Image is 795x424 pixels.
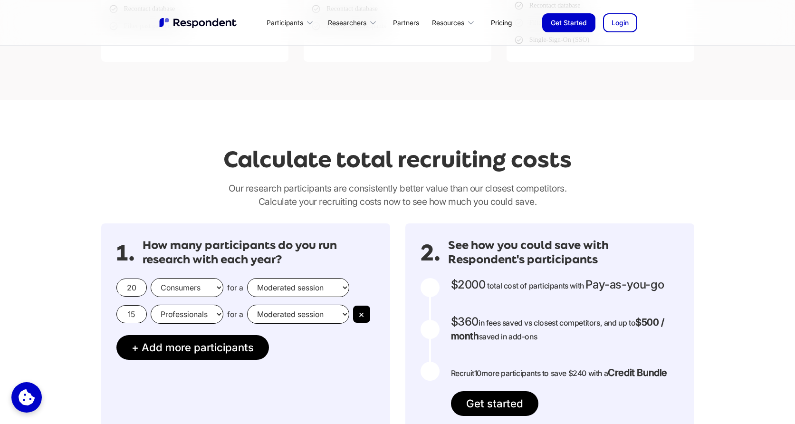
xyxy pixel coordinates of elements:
span: Add more participants [142,341,254,354]
span: 1. [116,248,135,258]
p: Recruit more participants to save $240 with a [451,366,667,380]
span: total cost of participants with [487,281,584,290]
strong: Credit Bundle [608,367,667,378]
button: × [353,306,370,323]
div: Researchers [322,11,385,34]
span: Calculate your recruiting costs now to see how much you could save. [259,196,537,207]
p: Our research participants are consistently better value than our closest competitors. [101,182,694,208]
a: Partners [385,11,427,34]
div: Resources [427,11,483,34]
span: $360 [451,315,479,328]
a: Get started [451,391,538,416]
div: Researchers [328,18,366,28]
h3: How many participants do you run research with each year? [143,239,375,267]
span: $2000 [451,278,486,291]
a: Login [603,13,637,32]
button: + Add more participants [116,335,269,360]
span: + [132,341,139,354]
h2: Calculate total recruiting costs [223,146,572,173]
a: Pricing [483,11,519,34]
div: Resources [432,18,464,28]
span: for a [227,283,243,292]
a: home [158,17,239,29]
span: for a [227,309,243,319]
strong: $500 / month [451,317,664,342]
div: Participants [261,11,322,34]
span: Pay-as-you-go [585,278,664,291]
img: Untitled UI logotext [158,17,239,29]
span: 10 [474,368,481,378]
a: Get Started [542,13,595,32]
p: in fees saved vs closest competitors, and up to saved in add-ons [451,315,679,343]
div: Participants [267,18,303,28]
h3: See how you could save with Respondent's participants [448,239,679,267]
span: 2. [421,248,441,258]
